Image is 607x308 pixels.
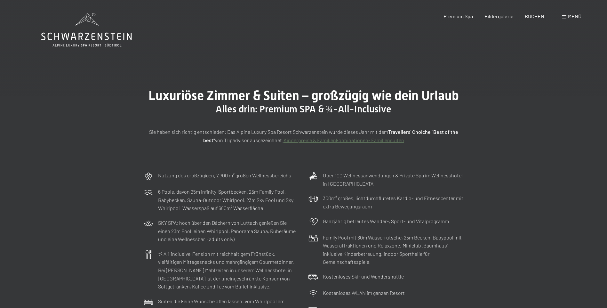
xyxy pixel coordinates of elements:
p: Sie haben sich richtig entschieden: Das Alpine Luxury Spa Resort Schwarzenstein wurde dieses Jahr... [144,128,464,144]
p: SKY SPA: hoch über den Dächern von Luttach genießen Sie einen 23m Pool, einen Whirlpool, Panorama... [158,219,299,243]
p: 300m² großes, lichtdurchflutetes Kardio- und Fitnesscenter mit extra Bewegungsraum [323,194,464,210]
span: Alles drin: Premium SPA & ¾-All-Inclusive [216,103,392,115]
span: Luxuriöse Zimmer & Suiten – großzügig wie dein Urlaub [148,88,459,103]
a: BUCHEN [525,13,544,19]
p: 6 Pools, davon 25m Infinity-Sportbecken, 25m Family Pool, Babybecken, Sauna-Outdoor Whirlpool, 23... [158,188,299,212]
p: Ganzjährig betreutes Wander-, Sport- und Vitalprogramm [323,217,449,225]
a: Premium Spa [443,13,473,19]
strong: Travellers' Choiche "Best of the best" [203,129,458,143]
span: Menü [568,13,581,19]
a: Bildergalerie [484,13,514,19]
p: Family Pool mit 60m Wasserrutsche, 25m Becken, Babypool mit Wasserattraktionen und Relaxzone. Min... [323,233,464,266]
p: ¾ All-inclusive-Pension mit reichhaltigem Frühstück, vielfältigen Mittagssnacks und mehrgängigem ... [158,250,299,291]
p: Kostenloses Ski- und Wandershuttle [323,272,404,281]
a: Kinderpreise & Familienkonbinationen- Familiensuiten [284,137,404,143]
p: Nutzung des großzügigen, 7.700 m² großen Wellnessbereichs [158,171,291,180]
p: Kostenloses WLAN im ganzen Resort [323,289,405,297]
p: Über 100 Wellnessanwendungen & Private Spa im Wellnesshotel in [GEOGRAPHIC_DATA] [323,171,464,188]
